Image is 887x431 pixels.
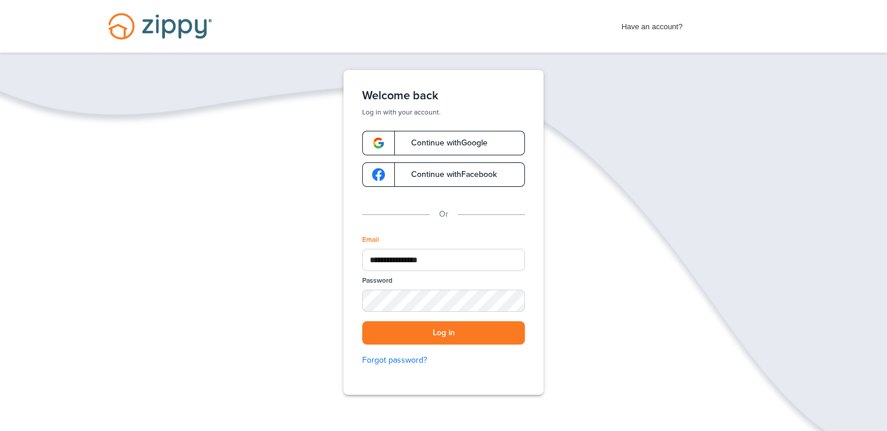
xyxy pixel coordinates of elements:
img: google-logo [372,137,385,150]
input: Email [362,249,525,271]
a: google-logoContinue withGoogle [362,131,525,155]
span: Have an account? [622,15,683,33]
p: Log in with your account. [362,107,525,117]
button: Log in [362,321,525,345]
h1: Welcome back [362,89,525,103]
a: google-logoContinue withFacebook [362,162,525,187]
input: Password [362,290,525,312]
span: Continue with Google [399,139,488,147]
p: Or [439,208,448,221]
label: Password [362,276,392,286]
img: google-logo [372,168,385,181]
a: Forgot password? [362,354,525,367]
label: Email [362,235,379,245]
span: Continue with Facebook [399,171,497,179]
